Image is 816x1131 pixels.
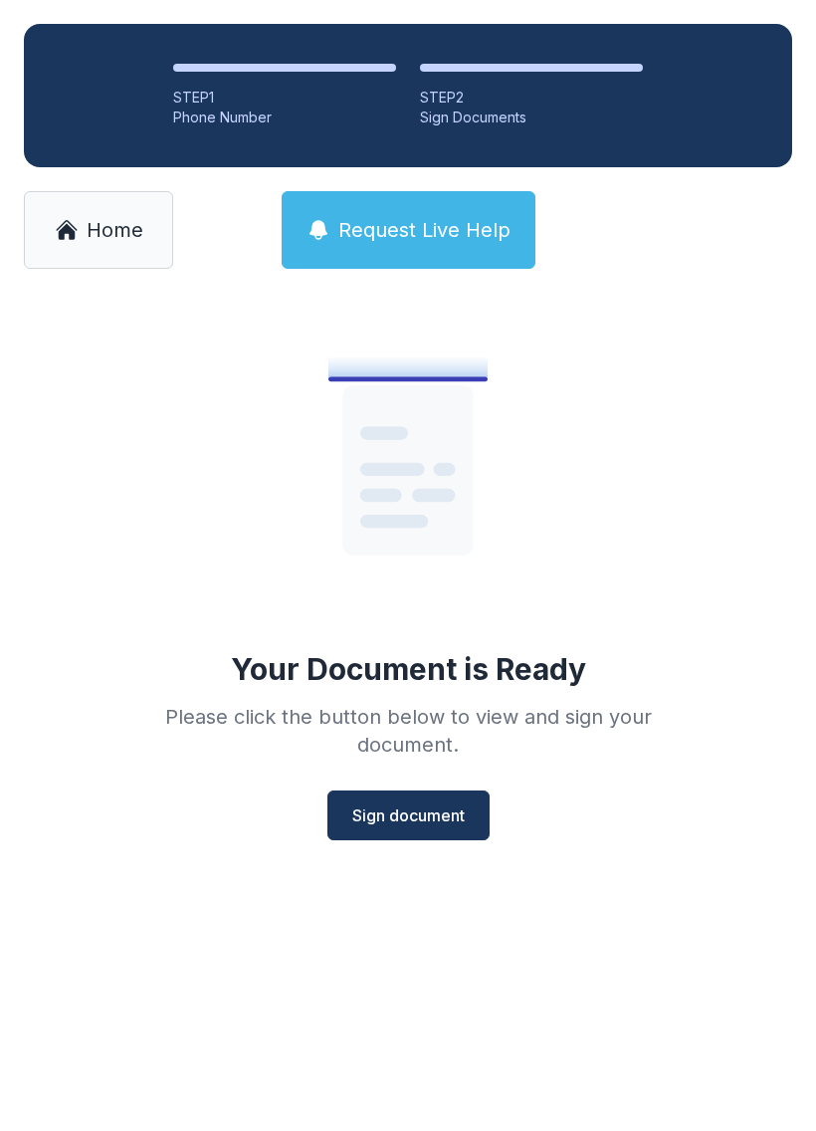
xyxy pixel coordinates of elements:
div: Your Document is Ready [231,651,586,687]
div: STEP 2 [420,88,643,108]
div: Sign Documents [420,108,643,127]
div: STEP 1 [173,88,396,108]
span: Request Live Help [338,216,510,244]
span: Home [87,216,143,244]
span: Sign document [352,803,465,827]
div: Phone Number [173,108,396,127]
div: Please click the button below to view and sign your document. [121,703,695,759]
